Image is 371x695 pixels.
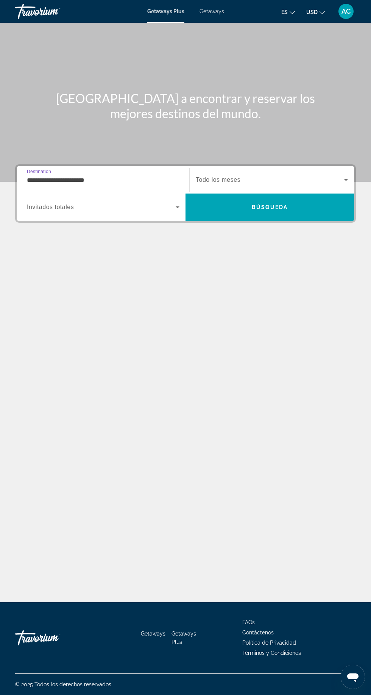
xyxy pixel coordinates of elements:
a: FAQs [242,619,255,625]
a: Getaways [200,8,224,14]
span: Invitados totales [27,204,74,210]
a: Getaways [141,631,165,637]
span: © 2025 Todos los derechos reservados. [15,681,112,687]
a: Go Home [15,626,91,649]
a: Términos y Condiciones [242,650,301,656]
span: es [281,9,288,15]
input: Select destination [27,176,179,185]
span: Destination [27,169,51,174]
div: Search widget [17,166,354,221]
span: Búsqueda [252,204,288,210]
iframe: Botón para iniciar la ventana de mensajería [341,665,365,689]
span: USD [306,9,318,15]
span: AC [341,8,351,15]
button: User Menu [336,3,356,19]
button: Change language [281,6,295,17]
a: Política de Privacidad [242,640,296,646]
a: Getaways Plus [147,8,184,14]
h1: [GEOGRAPHIC_DATA] a encontrar y reservar los mejores destinos del mundo. [44,91,327,121]
a: Getaways Plus [171,631,196,645]
button: Search [185,194,354,221]
button: Change currency [306,6,325,17]
span: Todo los meses [196,176,240,183]
a: Contáctenos [242,629,274,636]
a: Travorium [15,2,91,21]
